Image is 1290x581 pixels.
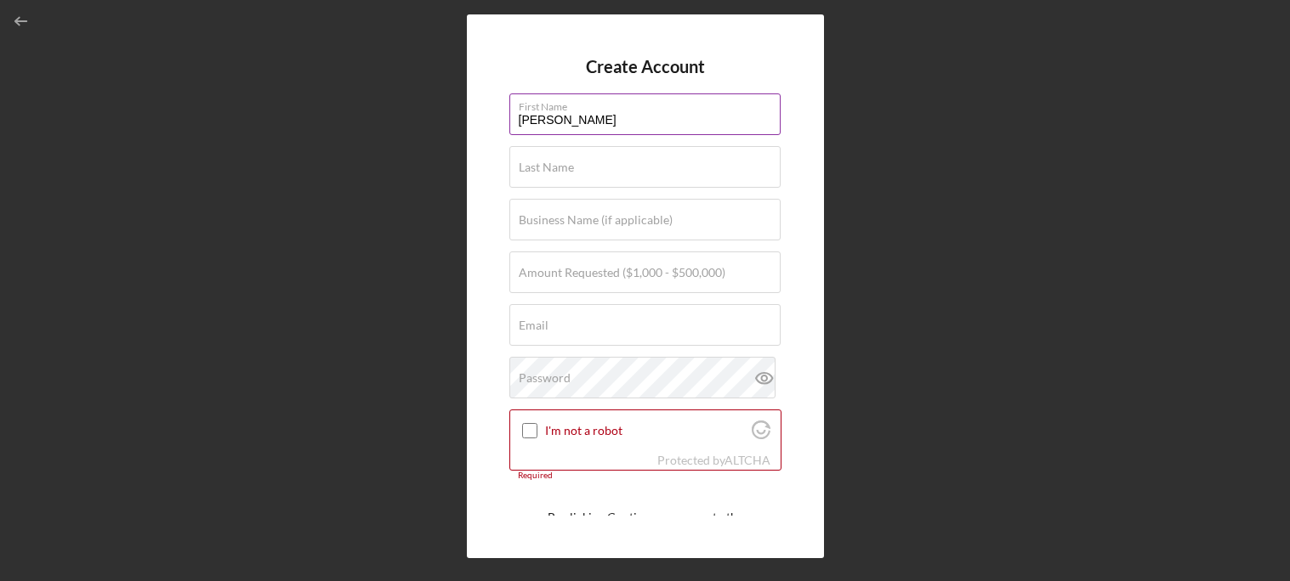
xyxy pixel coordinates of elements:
[545,424,747,437] label: I'm not a robot
[586,57,705,76] h4: Create Account
[725,453,770,467] a: Visit Altcha.org
[548,508,743,546] p: By clicking Continue you agree to the and
[519,94,781,113] label: First Name
[657,454,770,467] div: Protected by
[519,161,574,174] label: Last Name
[519,319,548,332] label: Email
[509,471,781,481] div: Required
[752,427,770,442] a: Visit Altcha.org
[519,266,725,279] label: Amount Requested ($1,000 - $500,000)
[519,371,571,385] label: Password
[519,213,673,227] label: Business Name (if applicable)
